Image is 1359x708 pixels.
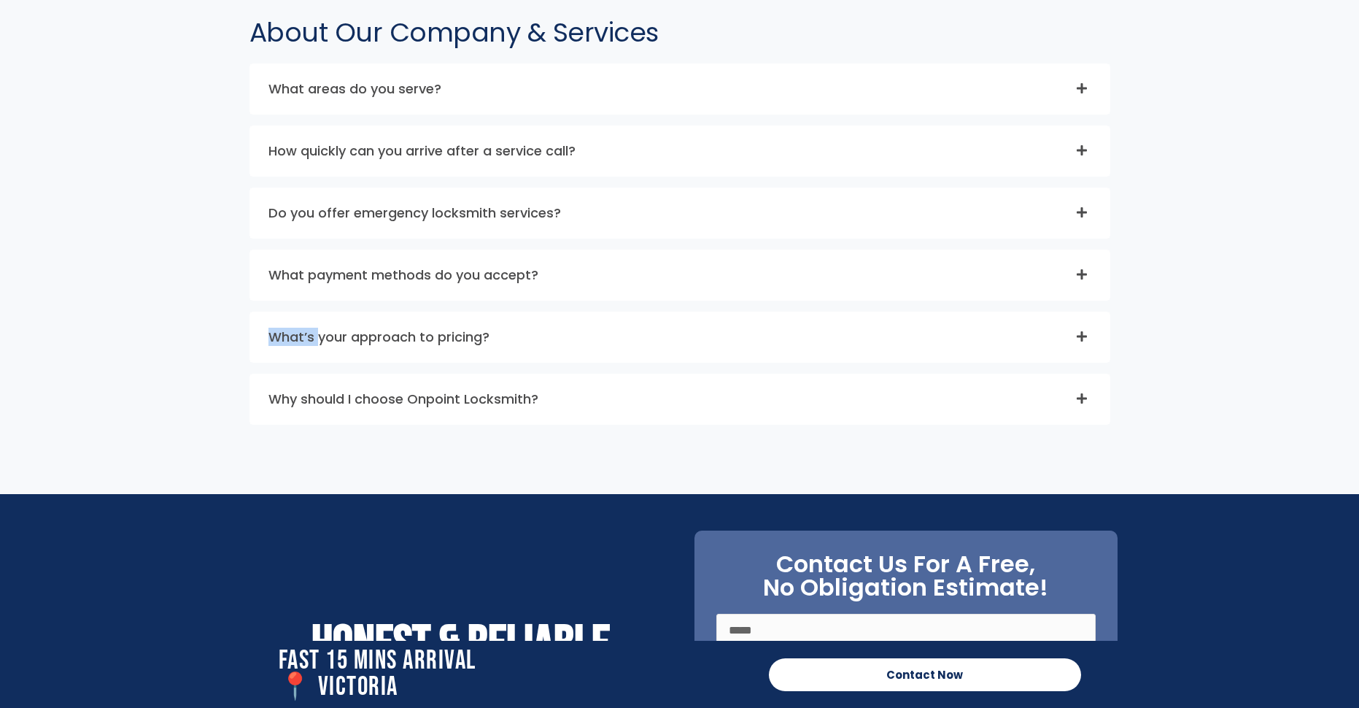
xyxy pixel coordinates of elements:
a: Contact Now [769,658,1081,691]
h2: Contact Us For A Free, No Obligation Estimate! [716,553,1096,599]
h2: About Our Company & Services [249,17,1110,48]
a: What areas do you serve? [268,80,441,98]
div: How quickly can you arrive after a service call? [250,126,1110,176]
h2: Fast 15 Mins Arrival 📍 victoria [279,648,754,701]
a: What’s your approach to pricing? [268,328,489,346]
span: Contact Now [886,669,963,680]
div: Why should I choose Onpoint Locksmith? [250,374,1110,424]
div: What’s your approach to pricing? [250,312,1110,362]
a: Do you offer emergency locksmith services? [268,204,561,222]
a: What payment methods do you accept? [268,266,538,284]
div: Do you offer emergency locksmith services? [250,188,1110,238]
div: What payment methods do you accept? [250,250,1110,300]
a: Why should I choose Onpoint Locksmith? [268,390,538,408]
div: What areas do you serve? [250,64,1110,114]
a: How quickly can you arrive after a service call? [268,142,576,160]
